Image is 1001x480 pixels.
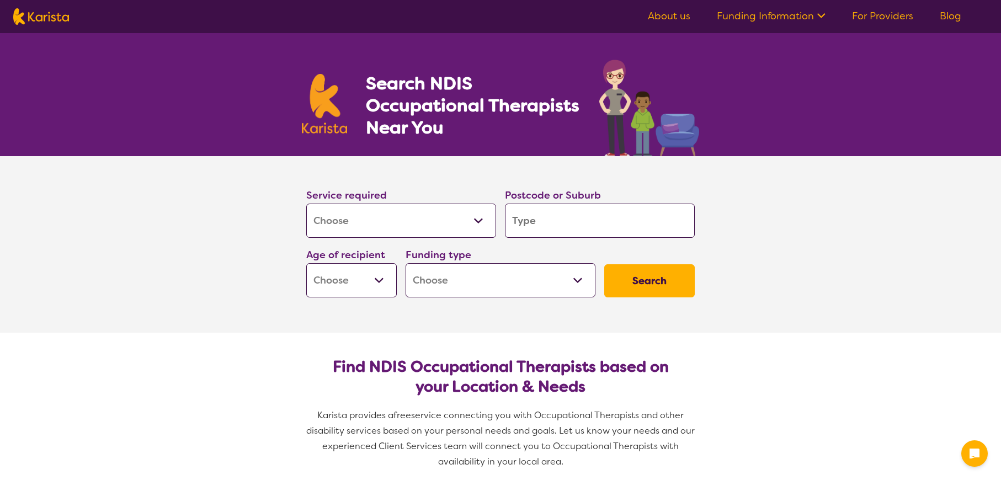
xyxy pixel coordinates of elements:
h2: Find NDIS Occupational Therapists based on your Location & Needs [315,357,686,397]
label: Funding type [406,248,471,262]
a: About us [648,9,690,23]
button: Search [604,264,695,297]
a: Funding Information [717,9,826,23]
span: service connecting you with Occupational Therapists and other disability services based on your p... [306,409,697,467]
a: For Providers [852,9,913,23]
span: free [393,409,411,421]
span: Karista provides a [317,409,393,421]
input: Type [505,204,695,238]
a: Blog [940,9,961,23]
img: Karista logo [13,8,69,25]
h1: Search NDIS Occupational Therapists Near You [366,72,581,138]
label: Age of recipient [306,248,385,262]
img: Karista logo [302,74,347,134]
img: occupational-therapy [599,60,699,156]
label: Service required [306,189,387,202]
label: Postcode or Suburb [505,189,601,202]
